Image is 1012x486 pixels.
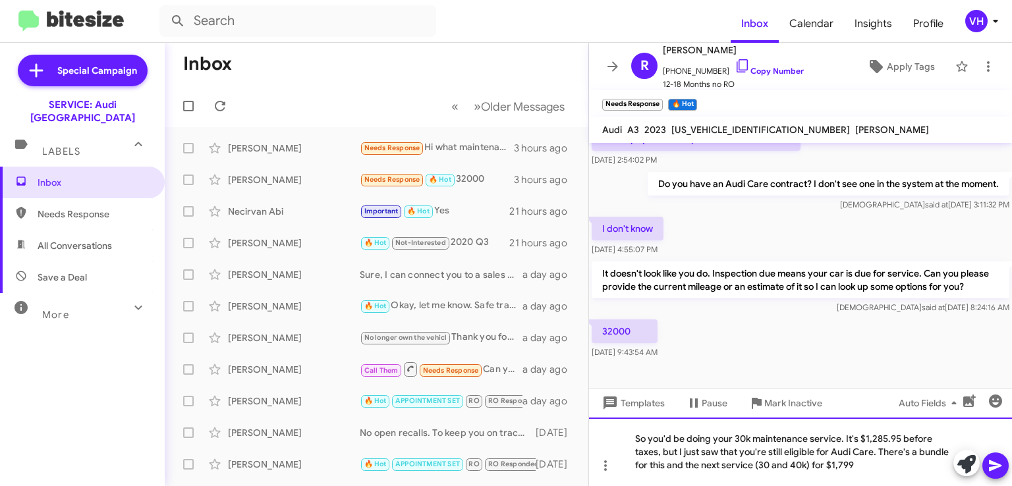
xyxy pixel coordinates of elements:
span: 🔥 Hot [364,460,387,468]
div: Thank you [360,456,536,472]
button: Next [466,93,573,120]
p: Do you have an Audi Care contract? I don't see one in the system at the moment. [648,172,1009,196]
div: a day ago [522,331,578,344]
span: Inbox [38,176,150,189]
a: Insights [844,5,903,43]
span: said at [925,200,948,209]
nav: Page navigation example [444,93,573,120]
button: Mark Inactive [738,391,833,415]
div: No open recalls. To keep you on track with regular maintenance service on your vehicle, we recomm... [360,426,536,439]
span: Audi [602,124,622,136]
span: Older Messages [481,99,565,114]
span: All Conversations [38,239,112,252]
div: [PERSON_NAME] [228,426,360,439]
span: 🔥 Hot [407,207,430,215]
span: R [640,55,649,76]
div: Can you give me schedule? [360,361,522,377]
span: Special Campaign [57,64,137,77]
h1: Inbox [183,53,232,74]
span: Pause [702,391,727,415]
span: [DATE] 2:54:02 PM [592,155,657,165]
button: VH [954,10,998,32]
p: 32000 [592,319,658,343]
span: » [474,98,481,115]
span: Mark Inactive [764,391,822,415]
div: a day ago [522,363,578,376]
div: Necirvan Abi [228,205,360,218]
div: Okay, let me know. Safe travels! [360,298,522,313]
span: 🔥 Hot [364,302,387,310]
span: 🔥 Hot [364,238,387,247]
div: a day ago [522,268,578,281]
span: Auto Fields [899,391,962,415]
div: [PERSON_NAME] [228,236,360,250]
a: Special Campaign [18,55,148,86]
span: [PHONE_NUMBER] [663,58,804,78]
small: 🔥 Hot [668,99,696,111]
span: Needs Response [364,175,420,184]
div: 21 hours ago [509,205,578,218]
span: [DATE] 4:55:07 PM [592,244,658,254]
span: A3 [627,124,639,136]
div: [PERSON_NAME] [228,363,360,376]
span: RO [468,396,479,405]
span: Apply Tags [887,55,935,78]
span: 2023 [644,124,666,136]
span: RO Responded [488,396,539,405]
div: Inbound Call [360,393,522,408]
div: 3 hours ago [514,142,578,155]
button: Templates [589,391,675,415]
button: Auto Fields [888,391,972,415]
div: [PERSON_NAME] [228,394,360,408]
span: More [42,309,69,321]
p: I don't know [592,217,663,240]
div: [PERSON_NAME] [228,300,360,313]
span: Needs Response [364,144,420,152]
div: [PERSON_NAME] [228,268,360,281]
span: Save a Deal [38,271,87,284]
span: Labels [42,146,80,157]
div: [PERSON_NAME] [228,458,360,471]
div: 2020 Q3 [360,235,509,250]
span: 12-18 Months no RO [663,78,804,91]
div: a day ago [522,300,578,313]
span: APPOINTMENT SET [395,460,460,468]
span: No longer own the vehicl [364,333,447,342]
span: RO [468,460,479,468]
span: 🔥 Hot [364,396,387,405]
div: Thank you for getting back to me. I will update my records. [360,330,522,345]
div: So you'd be doing your 30k maintenance service. It's $1,285.95 before taxes, but I just saw that ... [589,418,1012,486]
span: [DATE] 9:43:54 AM [592,347,658,357]
p: It doesn't look like you do. Inspection due means your car is due for service. Can you please pro... [592,261,1009,298]
span: RO Responded [488,460,539,468]
span: said at [922,302,945,312]
span: Templates [600,391,665,415]
span: [PERSON_NAME] [663,42,804,58]
a: Copy Number [735,66,804,76]
button: Previous [443,93,466,120]
span: Needs Response [38,207,150,221]
span: Important [364,207,399,215]
span: Inbox [731,5,779,43]
span: [US_VEHICLE_IDENTIFICATION_NUMBER] [671,124,850,136]
span: [PERSON_NAME] [855,124,929,136]
span: Profile [903,5,954,43]
div: 21 hours ago [509,236,578,250]
div: 3 hours ago [514,173,578,186]
a: Calendar [779,5,844,43]
div: [PERSON_NAME] [228,331,360,344]
button: Apply Tags [852,55,949,78]
span: Call Them [364,366,399,375]
span: [DEMOGRAPHIC_DATA] [DATE] 8:24:16 AM [837,302,1009,312]
div: Sure, I can connect you to a sales person if you'd like? [360,268,522,281]
span: 🔥 Hot [429,175,451,184]
div: [DATE] [536,458,578,471]
small: Needs Response [602,99,663,111]
button: Pause [675,391,738,415]
div: VH [965,10,988,32]
div: [DATE] [536,426,578,439]
div: 32000 [360,172,514,187]
input: Search [159,5,436,37]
